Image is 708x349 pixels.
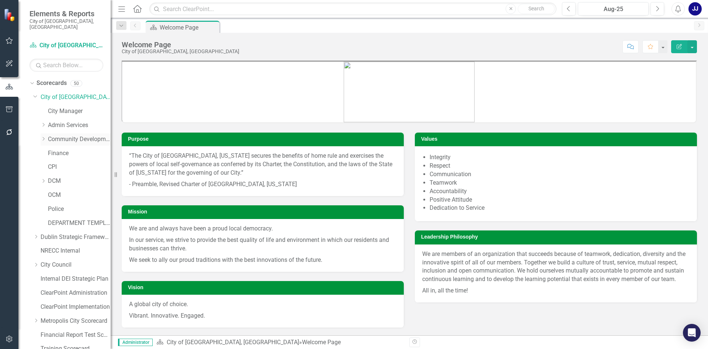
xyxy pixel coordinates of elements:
[41,303,111,311] a: ClearPoint Implementation
[129,300,396,310] p: A global city of choice.
[48,121,111,130] a: Admin Services
[41,247,111,255] a: NRECC Internal
[41,289,111,297] a: ClearPoint Administration
[29,59,103,72] input: Search Below...
[149,3,556,16] input: Search ClearPoint...
[683,324,701,342] div: Open Intercom Messenger
[518,4,555,14] button: Search
[48,149,111,158] a: Finance
[29,41,103,50] a: City of [GEOGRAPHIC_DATA], [GEOGRAPHIC_DATA]
[160,23,218,32] div: Welcome Page
[129,225,396,235] p: We are and always have been a proud local democracy.
[421,234,693,240] h3: Leadership Philosophy
[129,310,396,320] p: Vibrant. Innovative. Engaged.
[430,162,690,170] li: Respect
[528,6,544,11] span: Search
[128,136,400,142] h3: Purpose
[41,233,111,242] a: Dublin Strategic Framework
[118,339,153,346] span: Administrator
[430,170,690,179] li: Communication
[41,317,111,325] a: Metropolis City Scorecard
[578,2,649,16] button: Aug-25
[37,79,67,88] a: Scorecards
[422,285,690,295] p: All in, all the time!
[167,339,299,346] a: City of [GEOGRAPHIC_DATA], [GEOGRAPHIC_DATA]
[128,285,400,290] h3: Vision
[48,163,111,171] a: CPI
[421,136,693,142] h3: Values
[156,338,404,347] div: »
[29,18,103,30] small: City of [GEOGRAPHIC_DATA], [GEOGRAPHIC_DATA]
[48,191,111,199] a: OCM
[580,5,646,14] div: Aug-25
[422,250,690,285] p: We are members of an organization that succeeds because of teamwork, dedication, diversity and th...
[70,80,82,86] div: 50
[41,331,111,339] a: Financial Report Test Scorecard
[129,179,396,189] p: - Preamble, Revised Charter of [GEOGRAPHIC_DATA], [US_STATE]
[129,152,396,179] p: “The City of [GEOGRAPHIC_DATA], [US_STATE] secures the benefits of home rule and exercises the po...
[430,153,690,162] li: Integrity
[430,179,690,187] li: Teamwork
[122,41,239,49] div: Welcome Page
[48,135,111,144] a: Community Development
[41,261,111,269] a: City Council
[129,254,396,264] p: We seek to ally our proud traditions with the best innovations of the future.
[41,93,111,102] a: City of [GEOGRAPHIC_DATA], [GEOGRAPHIC_DATA]
[128,209,400,215] h3: Mission
[430,187,690,196] li: Accountability
[430,204,690,212] li: Dedication to Service
[688,2,702,16] button: JJ
[48,177,111,185] a: DCM
[41,275,111,283] a: Internal DEI Strategic Plan
[122,49,239,54] div: City of [GEOGRAPHIC_DATA], [GEOGRAPHIC_DATA]
[344,62,475,122] img: city-of-dublin-logo.png
[48,107,111,116] a: City Manager
[48,205,111,213] a: Police
[48,219,111,227] a: DEPARTMENT TEMPLATE
[302,339,341,346] div: Welcome Page
[430,196,690,204] li: Positive Attitude
[129,235,396,254] p: In our service, we strive to provide the best quality of life and environment in which our reside...
[29,9,103,18] span: Elements & Reports
[4,8,17,21] img: ClearPoint Strategy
